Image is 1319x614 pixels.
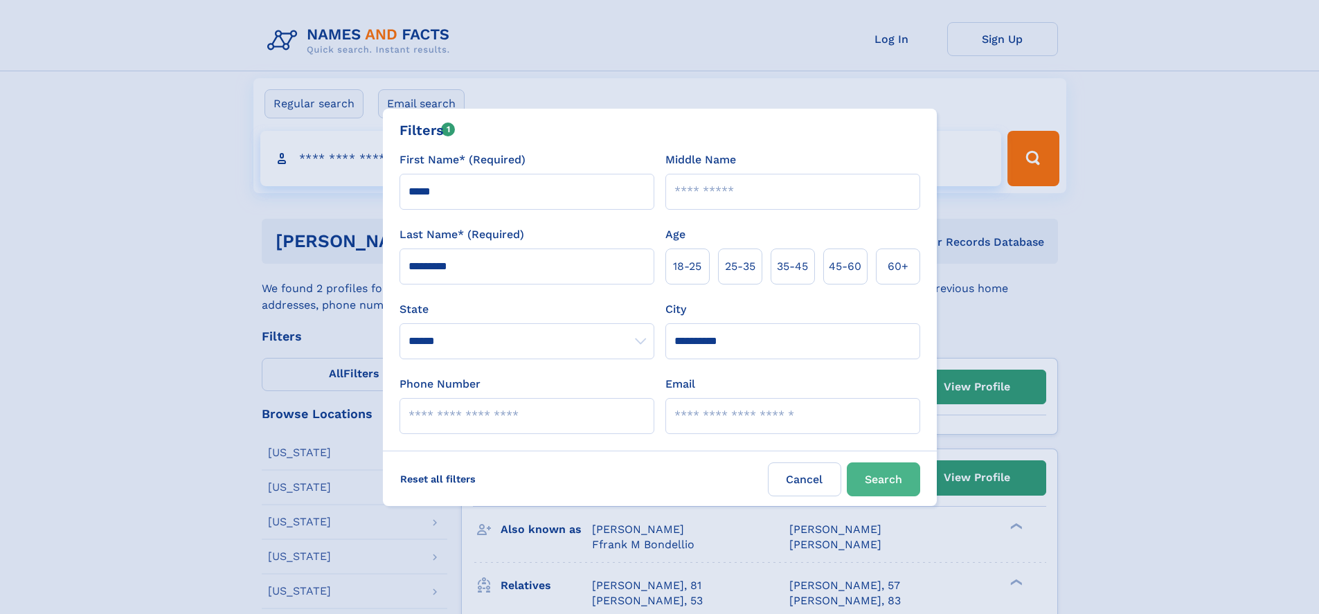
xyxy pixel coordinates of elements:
label: First Name* (Required) [400,152,526,168]
div: Filters [400,120,456,141]
span: 35‑45 [777,258,808,275]
label: Reset all filters [391,462,485,496]
label: Email [665,376,695,392]
label: Last Name* (Required) [400,226,524,243]
label: State [400,301,654,318]
span: 45‑60 [829,258,861,275]
button: Search [847,462,920,496]
label: City [665,301,686,318]
span: 18‑25 [673,258,701,275]
label: Middle Name [665,152,736,168]
span: 60+ [888,258,908,275]
label: Phone Number [400,376,481,392]
label: Age [665,226,685,243]
span: 25‑35 [725,258,755,275]
label: Cancel [768,462,841,496]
